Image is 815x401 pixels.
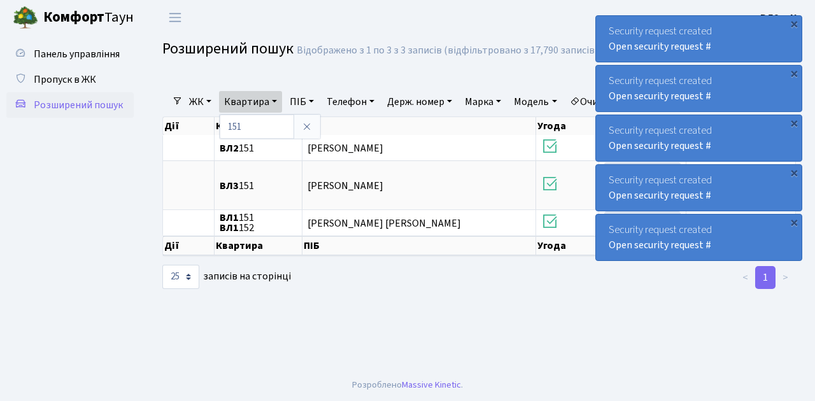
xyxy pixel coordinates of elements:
div: × [788,166,800,179]
div: Відображено з 1 по 3 з 3 записів (відфільтровано з 17,790 записів). [297,45,600,57]
div: Security request created [596,165,802,211]
a: Пропуск в ЖК [6,67,134,92]
a: Держ. номер [382,91,457,113]
a: ВЛ2 -. К. [760,10,800,25]
th: Квартира [215,117,302,135]
a: Телефон [322,91,379,113]
a: Марка [460,91,506,113]
th: Дії [163,236,215,255]
th: Квартира [215,236,302,255]
img: logo.png [13,5,38,31]
a: ПІБ [285,91,319,113]
th: Угода [536,236,600,255]
button: Переключити навігацію [159,7,191,28]
a: Очистити фільтри [565,91,670,113]
a: Open security request # [609,238,711,252]
div: × [788,216,800,229]
div: × [788,17,800,30]
a: Квартира [219,91,282,113]
span: Пропуск в ЖК [34,73,96,87]
a: Модель [509,91,562,113]
th: ПІБ [302,236,535,255]
a: Панель управління [6,41,134,67]
span: [PERSON_NAME] [308,179,383,193]
span: 151 [220,143,297,153]
span: 151 [220,181,297,191]
a: Open security request # [609,89,711,103]
span: Розширений пошук [34,98,123,112]
a: ЖК [184,91,216,113]
th: Угода [536,117,600,135]
div: Розроблено . [352,378,463,392]
div: Security request created [596,115,802,161]
b: ВЛ2 [220,141,239,155]
div: Security request created [596,66,802,111]
b: ВЛ1 [220,211,239,225]
div: Security request created [596,215,802,260]
span: Панель управління [34,47,120,61]
select: записів на сторінці [162,265,199,289]
th: Дії [163,117,215,135]
span: Таун [43,7,134,29]
label: записів на сторінці [162,265,291,289]
div: Security request created [596,16,802,62]
a: 1 [755,266,776,289]
span: 151 152 [220,213,297,233]
div: × [788,67,800,80]
a: Open security request # [609,39,711,53]
a: Open security request # [609,139,711,153]
span: [PERSON_NAME] [PERSON_NAME] [308,216,461,230]
div: × [788,116,800,129]
a: Open security request # [609,188,711,202]
th: ПІБ [302,117,535,135]
b: Комфорт [43,7,104,27]
b: ВЛ2 -. К. [760,11,800,25]
span: Розширений пошук [162,38,294,60]
a: Розширений пошук [6,92,134,118]
b: ВЛ1 [220,221,239,235]
b: ВЛ3 [220,179,239,193]
span: [PERSON_NAME] [308,141,383,155]
a: Massive Kinetic [402,378,461,391]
